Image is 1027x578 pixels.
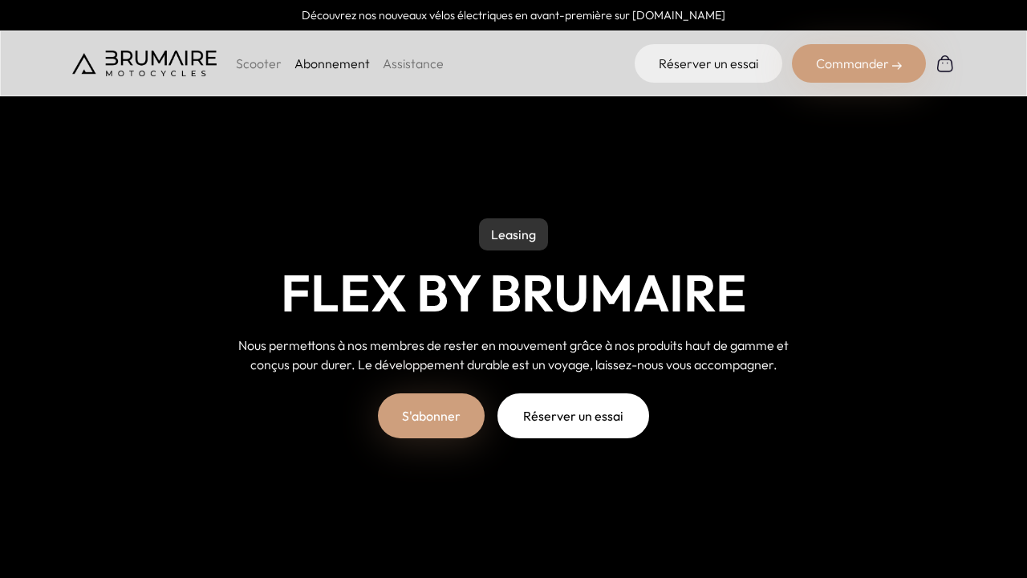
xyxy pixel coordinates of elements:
img: Panier [936,54,955,73]
span: Nous permettons à nos membres de rester en mouvement grâce à nos produits haut de gamme et conçus... [238,337,789,372]
a: Réserver un essai [635,44,782,83]
a: Abonnement [294,55,370,71]
a: Assistance [383,55,444,71]
img: right-arrow-2.png [892,61,902,71]
img: Brumaire Motocycles [72,51,217,76]
a: Réserver un essai [497,393,649,438]
div: Commander [792,44,926,83]
p: Scooter [236,54,282,73]
p: Leasing [479,218,548,250]
h1: Flex by Brumaire [281,263,747,323]
a: S'abonner [378,393,485,438]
